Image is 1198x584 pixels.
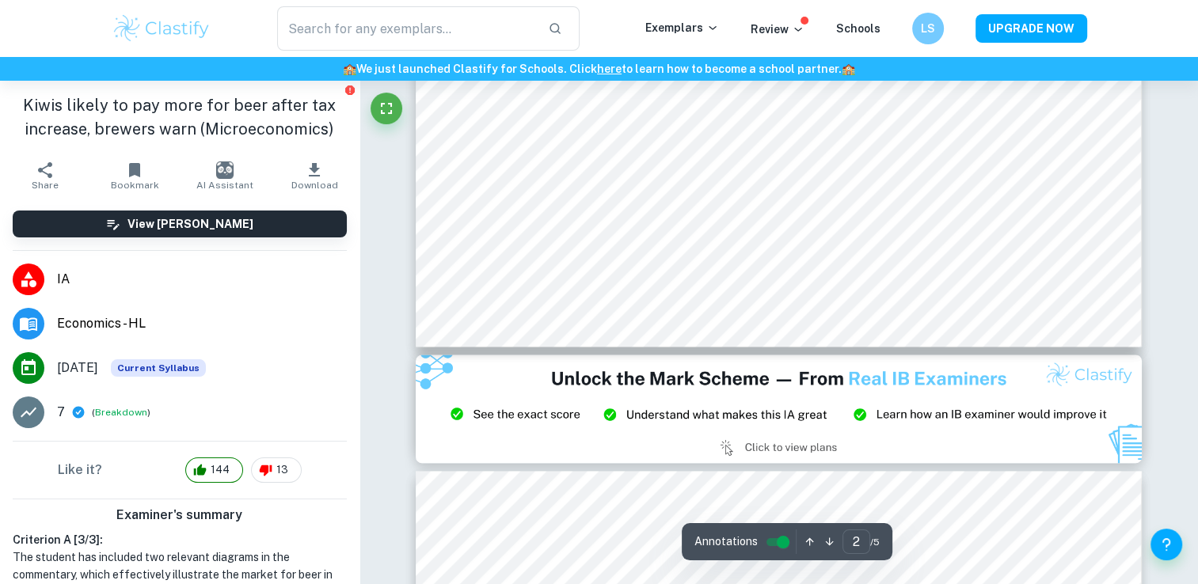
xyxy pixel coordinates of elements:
[13,93,347,141] h1: Kiwis likely to pay more for beer after tax increase, brewers warn (Microeconomics)
[185,457,243,483] div: 144
[202,462,238,478] span: 144
[95,405,147,419] button: Breakdown
[111,180,159,191] span: Bookmark
[13,210,347,237] button: View [PERSON_NAME]
[57,270,347,289] span: IA
[196,180,253,191] span: AI Assistant
[976,14,1087,43] button: UPGRADE NOW
[836,22,880,35] a: Schools
[111,359,206,377] span: Current Syllabus
[343,63,356,75] span: 🏫
[870,535,880,549] span: / 5
[3,60,1195,78] h6: We just launched Clastify for Schools. Click to learn how to become a school partner.
[694,533,758,550] span: Annotations
[127,215,253,233] h6: View [PERSON_NAME]
[645,19,719,36] p: Exemplars
[597,63,622,75] a: here
[111,359,206,377] div: This exemplar is based on the current syllabus. Feel free to refer to it for inspiration/ideas wh...
[57,403,65,422] p: 7
[1150,529,1182,560] button: Help and Feedback
[58,461,102,480] h6: Like it?
[371,93,402,124] button: Fullscreen
[918,20,937,37] h6: LS
[751,21,804,38] p: Review
[269,154,359,198] button: Download
[216,161,234,179] img: AI Assistant
[912,13,944,44] button: LS
[180,154,269,198] button: AI Assistant
[57,314,347,333] span: Economics - HL
[57,358,98,377] span: [DATE]
[32,180,59,191] span: Share
[6,506,353,525] h6: Examiner's summary
[268,462,297,478] span: 13
[842,63,855,75] span: 🏫
[89,154,179,198] button: Bookmark
[92,405,150,420] span: ( )
[251,457,302,483] div: 13
[416,355,1142,464] img: Ad
[344,84,356,96] button: Report issue
[291,180,338,191] span: Download
[13,531,347,548] h6: Criterion A [ 3 / 3 ]:
[112,13,212,44] img: Clastify logo
[277,6,536,51] input: Search for any exemplars...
